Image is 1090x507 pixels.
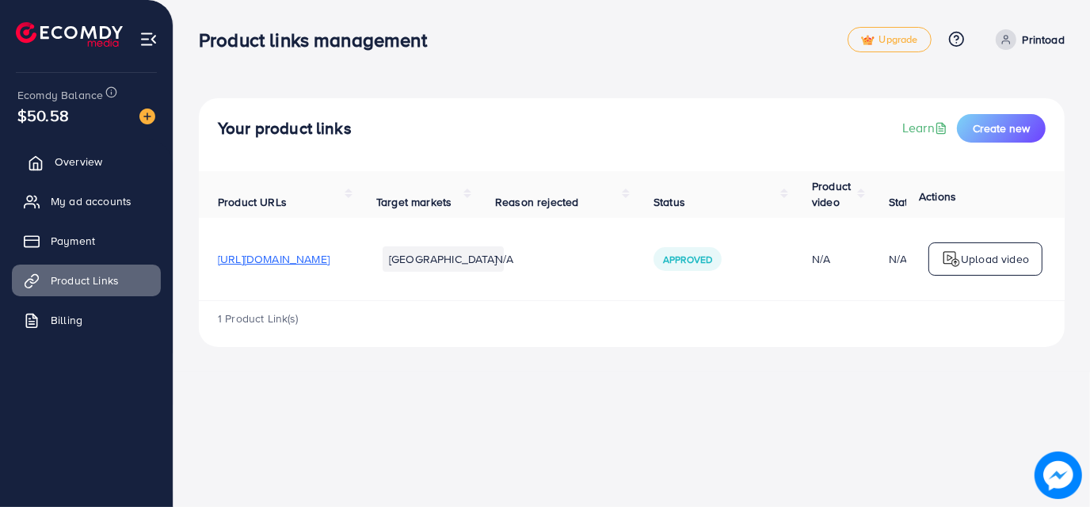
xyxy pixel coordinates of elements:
img: tick [861,35,875,46]
a: My ad accounts [12,185,161,217]
span: Upgrade [861,34,918,46]
span: My ad accounts [51,193,131,209]
span: N/A [495,251,513,267]
img: logo [942,250,961,269]
a: Printoad [989,29,1065,50]
span: Reason rejected [495,194,578,210]
button: Create new [957,114,1046,143]
a: Billing [12,304,161,336]
a: Payment [12,225,161,257]
span: Product Links [51,273,119,288]
span: Product URLs [218,194,287,210]
span: Product video [812,178,851,210]
a: Product Links [12,265,161,296]
span: Status video [889,194,951,210]
span: Ecomdy Balance [17,87,103,103]
span: Create new [973,120,1030,136]
h4: Your product links [218,119,352,139]
span: Status [654,194,685,210]
span: Payment [51,233,95,249]
span: Approved [663,253,712,266]
span: [URL][DOMAIN_NAME] [218,251,330,267]
img: image [1035,452,1082,499]
span: 1 Product Link(s) [218,311,299,326]
div: N/A [889,251,907,267]
img: logo [16,22,123,47]
a: Overview [12,146,161,177]
a: tickUpgrade [848,27,932,52]
span: Actions [919,189,956,204]
span: Overview [55,154,102,170]
span: $50.58 [17,104,69,127]
p: Printoad [1023,30,1065,49]
a: Learn [902,119,951,137]
p: Upload video [961,250,1029,269]
img: image [139,109,155,124]
div: N/A [812,251,851,267]
span: Billing [51,312,82,328]
img: menu [139,30,158,48]
span: Target markets [376,194,452,210]
h3: Product links management [199,29,440,51]
li: [GEOGRAPHIC_DATA] [383,246,504,272]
